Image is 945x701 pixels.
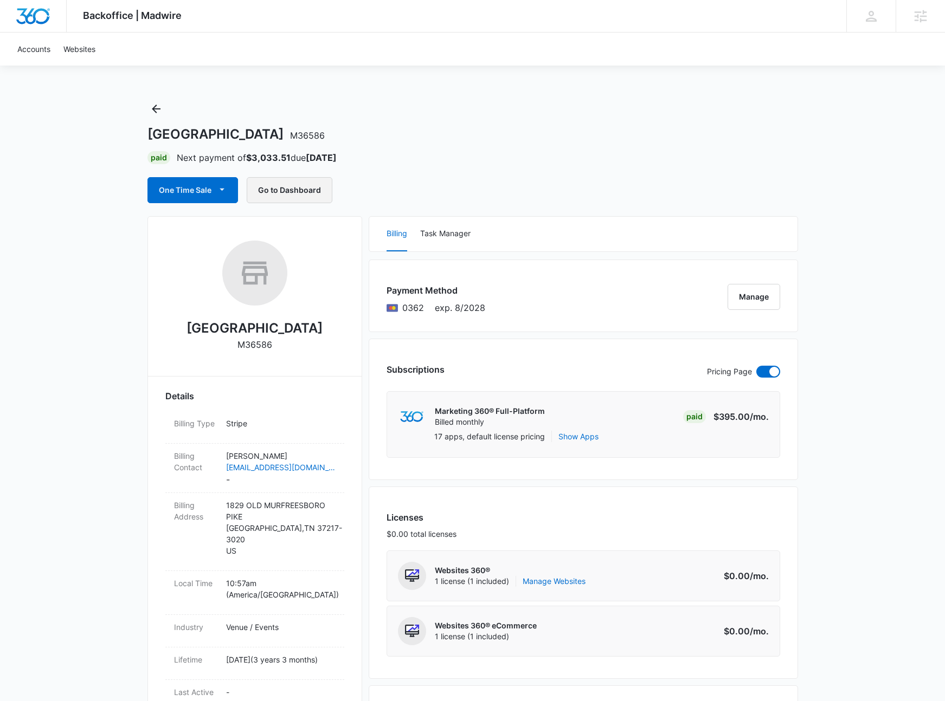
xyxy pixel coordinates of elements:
dt: Billing Address [174,499,217,522]
dt: Billing Type [174,418,217,429]
p: [DATE] ( 3 years 3 months ) [226,654,336,665]
span: Details [165,390,194,403]
p: 17 apps, default license pricing [434,431,545,442]
dt: Last Active [174,686,217,698]
p: Websites 360® [435,565,586,576]
dd: - [226,450,336,486]
button: Back [147,100,165,118]
span: M36586 [290,130,325,141]
p: 1829 OLD MURFREESBORO PIKE [GEOGRAPHIC_DATA] , TN 37217-3020 US [226,499,336,556]
button: Go to Dashboard [247,177,332,203]
a: [EMAIL_ADDRESS][DOMAIN_NAME] [226,462,336,473]
div: Paid [683,410,706,423]
strong: [DATE] [306,152,337,163]
dt: Billing Contact [174,450,217,473]
h3: Licenses [387,511,457,524]
div: Paid [147,151,170,164]
p: Marketing 360® Full-Platform [435,406,545,417]
button: One Time Sale [147,177,238,203]
dt: Local Time [174,577,217,589]
div: Billing TypeStripe [165,411,344,444]
span: /mo. [750,570,769,581]
span: 1 license (1 included) [435,576,586,587]
p: Next payment of due [177,151,337,164]
strong: $3,033.51 [246,152,291,163]
button: Billing [387,217,407,251]
div: Billing Contact[PERSON_NAME][EMAIL_ADDRESS][DOMAIN_NAME]- [165,444,344,493]
p: Websites 360® eCommerce [435,620,537,631]
a: Manage Websites [523,576,586,587]
p: $0.00 total licenses [387,528,457,540]
a: Websites [57,33,102,66]
p: 10:57am ( America/[GEOGRAPHIC_DATA] ) [226,577,336,600]
p: Venue / Events [226,621,336,633]
h2: [GEOGRAPHIC_DATA] [187,319,323,338]
span: Mastercard ending with [402,301,424,314]
h3: Subscriptions [387,363,445,376]
span: exp. 8/2028 [435,301,485,314]
button: Task Manager [420,217,471,251]
h1: [GEOGRAPHIC_DATA] [147,126,325,142]
p: M36586 [237,338,272,351]
div: IndustryVenue / Events [165,615,344,647]
p: $395.00 [713,410,769,423]
p: Billed monthly [435,417,545,427]
p: - [226,686,336,698]
button: Manage [728,284,780,310]
span: /mo. [750,411,769,422]
p: [PERSON_NAME] [226,450,336,462]
div: Local Time10:57am (America/[GEOGRAPHIC_DATA]) [165,571,344,615]
p: $0.00 [718,569,769,582]
span: Backoffice | Madwire [83,10,182,21]
a: Accounts [11,33,57,66]
p: $0.00 [718,625,769,638]
img: marketing360Logo [400,411,423,423]
div: Billing Address1829 OLD MURFREESBORO PIKE[GEOGRAPHIC_DATA],TN 37217-3020US [165,493,344,571]
span: 1 license (1 included) [435,631,537,642]
button: Show Apps [558,431,599,442]
p: Stripe [226,418,336,429]
div: Lifetime[DATE](3 years 3 months) [165,647,344,680]
dt: Lifetime [174,654,217,665]
p: Pricing Page [707,366,752,378]
dt: Industry [174,621,217,633]
h3: Payment Method [387,284,485,297]
span: /mo. [750,626,769,637]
